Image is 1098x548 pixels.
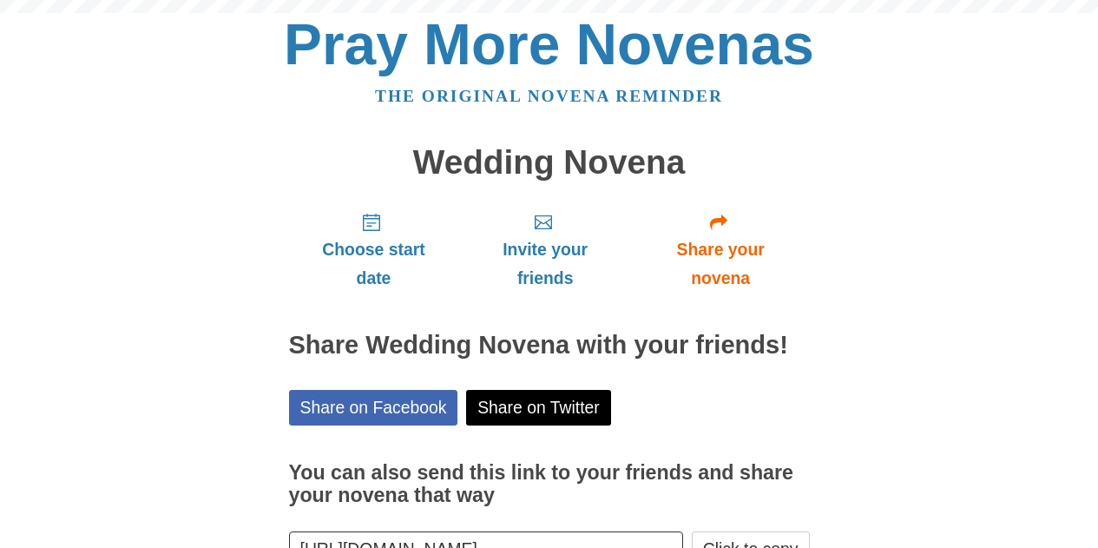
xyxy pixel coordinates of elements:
[649,235,792,293] span: Share your novena
[306,235,442,293] span: Choose start date
[458,198,631,301] a: Invite your friends
[284,12,814,76] a: Pray More Novenas
[632,198,810,301] a: Share your novena
[289,462,810,506] h3: You can also send this link to your friends and share your novena that way
[466,390,611,426] a: Share on Twitter
[289,198,459,301] a: Choose start date
[289,390,458,426] a: Share on Facebook
[289,332,810,360] h2: Share Wedding Novena with your friends!
[375,87,723,105] a: The original novena reminder
[289,144,810,182] h1: Wedding Novena
[476,235,614,293] span: Invite your friends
